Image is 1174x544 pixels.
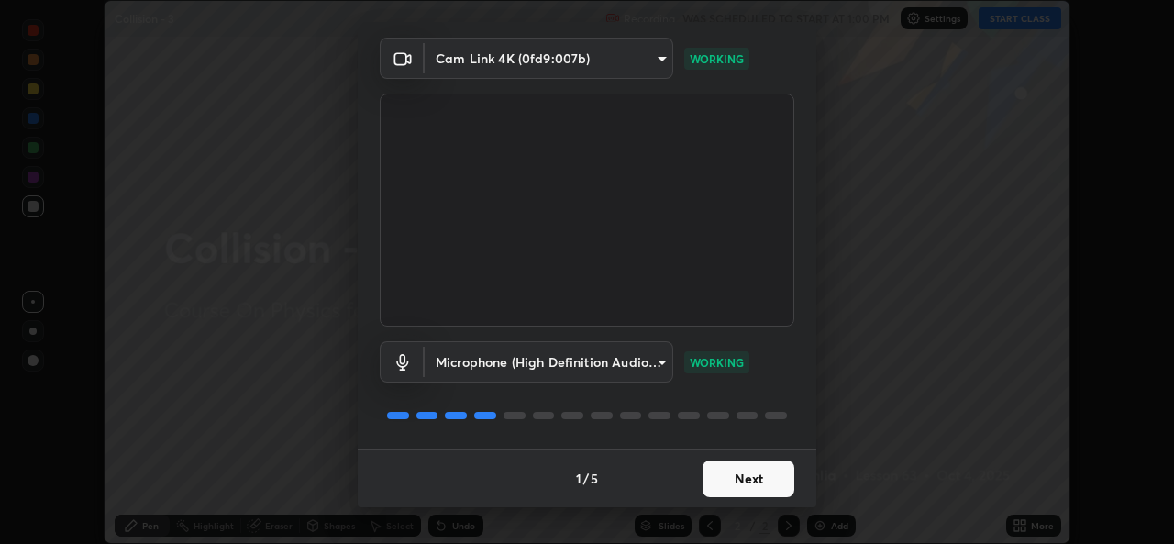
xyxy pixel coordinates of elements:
h4: 1 [576,469,581,488]
button: Next [703,461,794,497]
div: Cam Link 4K (0fd9:007b) [425,341,673,383]
h4: / [583,469,589,488]
p: WORKING [690,354,744,371]
p: WORKING [690,50,744,67]
div: Cam Link 4K (0fd9:007b) [425,38,673,79]
h4: 5 [591,469,598,488]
